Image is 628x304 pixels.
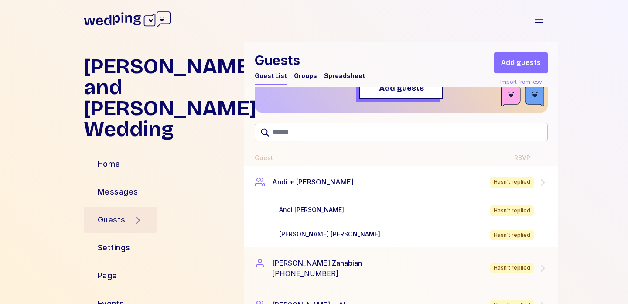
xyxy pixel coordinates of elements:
[255,52,365,68] h1: Guests
[498,77,544,87] div: Import from .csv
[514,154,530,162] div: RSVP
[359,78,443,99] button: Add guests
[494,52,548,73] button: Add guests
[279,205,344,214] div: Andi [PERSON_NAME]
[84,56,237,140] h1: [PERSON_NAME] and [PERSON_NAME] Wedding
[501,58,541,68] span: Add guests
[490,263,534,274] div: Hasn't replied
[490,205,534,216] div: Hasn't replied
[272,177,354,188] span: Andi + [PERSON_NAME]
[490,230,534,240] div: Hasn't replied
[98,214,126,226] div: Guests
[255,154,273,162] div: Guest
[98,242,130,254] div: Settings
[272,258,362,268] div: [PERSON_NAME] Zahabian
[279,230,380,239] div: [PERSON_NAME] [PERSON_NAME]
[98,270,117,282] div: Page
[98,158,120,170] div: Home
[324,72,365,80] div: Spreadsheet
[294,72,317,80] div: Groups
[272,268,362,279] div: [PHONE_NUMBER]
[490,177,534,188] div: Hasn't replied
[379,82,424,94] span: Add guests
[255,72,287,80] div: Guest List
[98,186,138,198] div: Messages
